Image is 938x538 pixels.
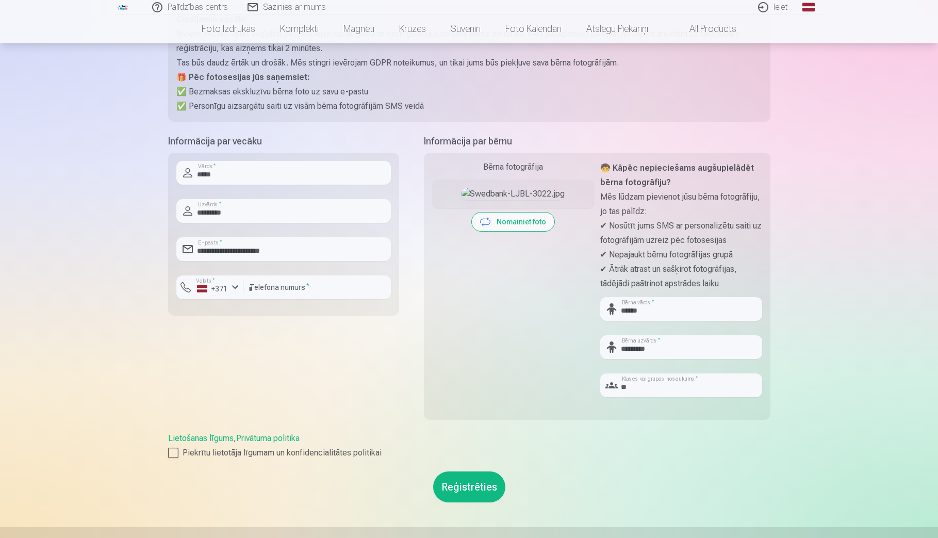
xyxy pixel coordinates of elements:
[600,248,762,262] p: ✔ Nepajaukt bērnu fotogrāfijas grupā
[236,433,300,443] a: Privātuma politika
[574,14,661,43] a: Atslēgu piekariņi
[661,14,749,43] a: All products
[600,219,762,248] p: ✔ Nosūtīt jums SMS ar personalizētu saiti uz fotogrāfijām uzreiz pēc fotosesijas
[268,14,331,43] a: Komplekti
[176,72,309,82] strong: 🎁 Pēc fotosesijas jūs saņemsiet:
[168,433,234,443] a: Lietošanas līgums
[472,213,554,231] button: Nomainiet foto
[168,432,770,459] div: ,
[433,471,505,502] button: Reģistrēties
[462,188,565,200] img: Swedbank-LJBL-3022.jpg
[331,14,387,43] a: Magnēti
[600,262,762,291] p: ✔ Ātrāk atrast un sašķirot fotogrāfijas, tādējādi paātrinot apstrādes laiku
[600,190,762,219] p: Mēs lūdzam pievienot jūsu bērna fotogrāfiju, jo tas palīdz:
[600,163,754,187] strong: 🧒 Kāpēc nepieciešams augšupielādēt bērna fotogrāfiju?
[424,134,770,149] h5: Informācija par bērnu
[432,161,594,173] div: Bērna fotogrāfija
[493,14,574,43] a: Foto kalendāri
[189,14,268,43] a: Foto izdrukas
[176,85,762,99] p: ✅ Bezmaksas ekskluzīvu bērna foto uz savu e-pastu
[118,4,129,10] img: /fa1
[176,99,762,113] p: ✅ Personīgu aizsargātu saiti uz visām bērna fotogrāfijām SMS veidā
[438,14,493,43] a: Suvenīri
[168,447,770,459] label: Piekrītu lietotāja līgumam un konfidencialitātes politikai
[197,284,228,294] div: +371
[193,277,218,285] label: Valsts
[387,14,438,43] a: Krūzes
[176,56,762,70] p: Tas būs daudz ērtāk un drošāk. Mēs stingri ievērojam GDPR noteikumus, un tikai jums būs piekļuve ...
[176,275,243,299] button: Valsts*+371
[168,134,399,149] h5: Informācija par vecāku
